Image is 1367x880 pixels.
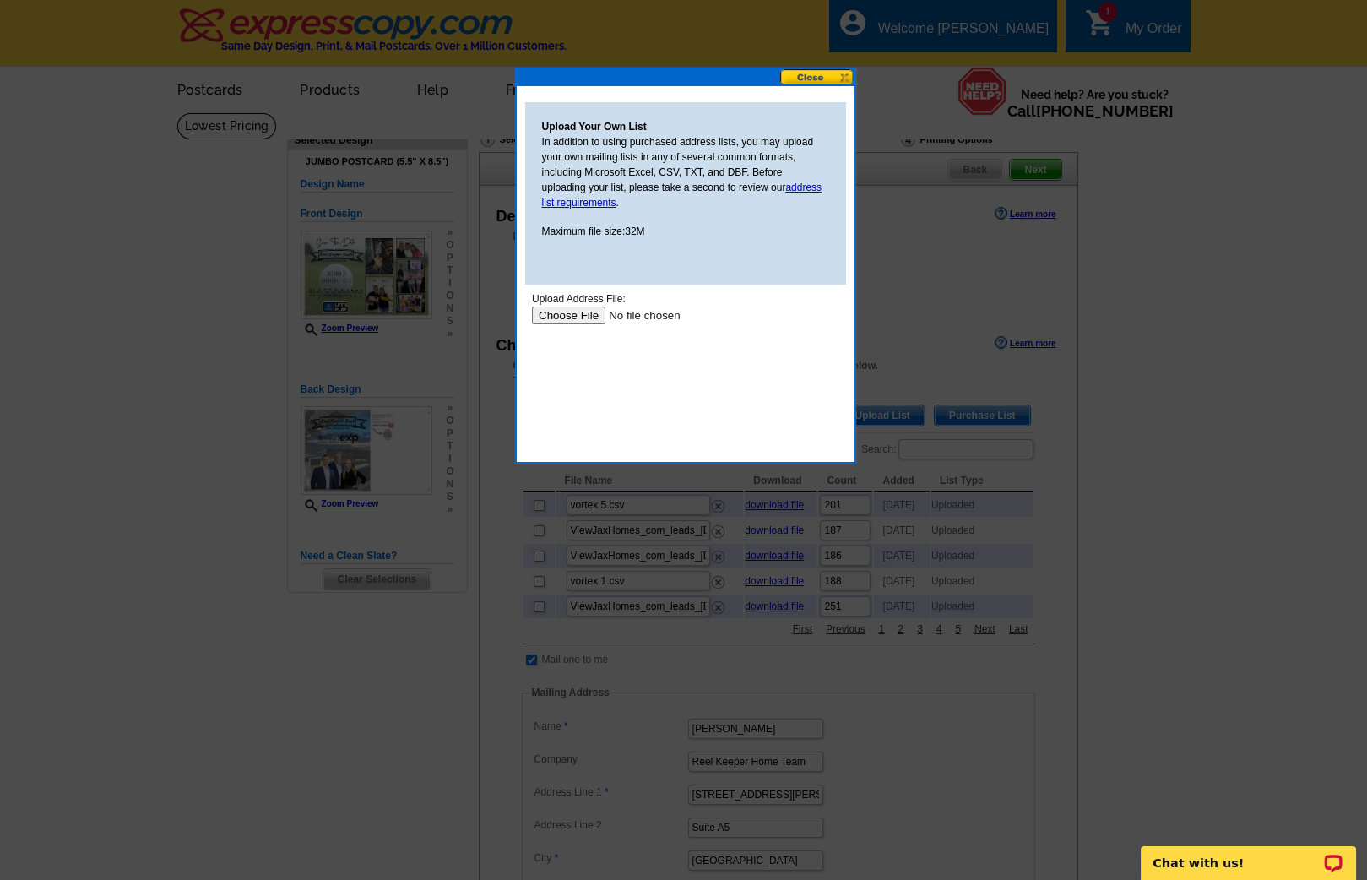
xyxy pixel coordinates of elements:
[542,121,647,133] strong: Upload Your Own List
[542,224,829,239] p: Maximum file size:
[625,225,644,237] span: 32M
[542,134,829,210] p: In addition to using purchased address lists, you may upload your own mailing lists in any of sev...
[7,7,314,22] div: Upload Address File:
[1130,827,1367,880] iframe: LiveChat chat widget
